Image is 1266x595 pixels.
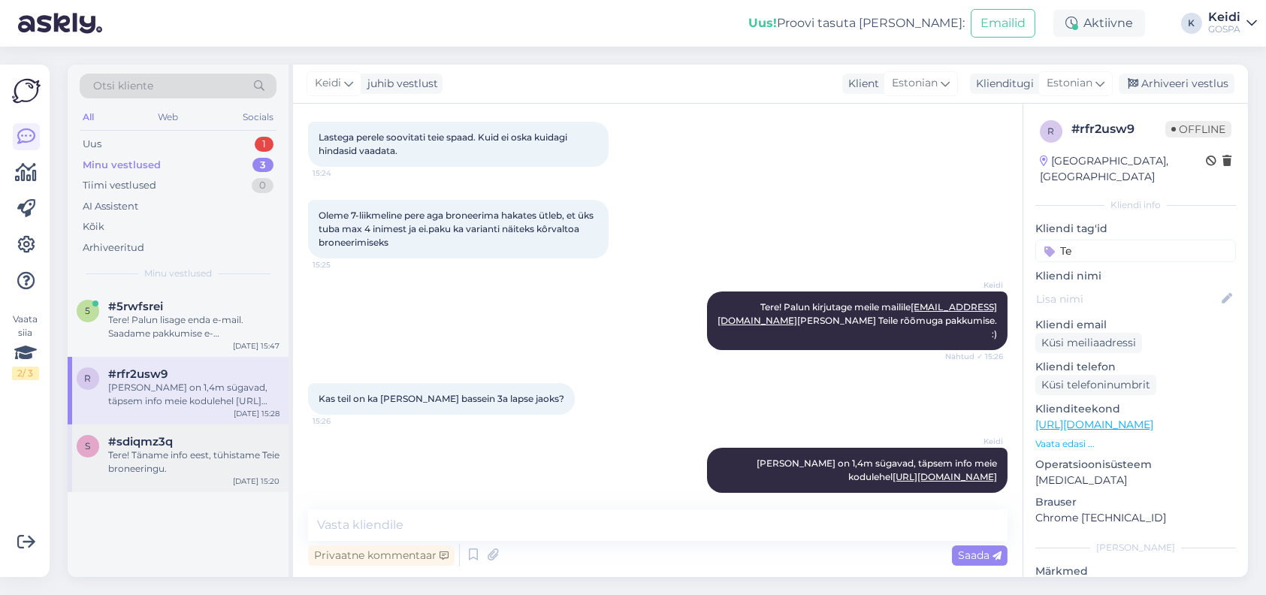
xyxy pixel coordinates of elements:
[313,168,369,179] span: 15:24
[1035,221,1236,237] p: Kliendi tag'id
[1035,268,1236,284] p: Kliendi nimi
[1119,74,1234,94] div: Arhiveeri vestlus
[1035,375,1156,395] div: Küsi telefoninumbrit
[1035,418,1153,431] a: [URL][DOMAIN_NAME]
[1165,121,1231,137] span: Offline
[1035,510,1236,526] p: Chrome [TECHNICAL_ID]
[1035,198,1236,212] div: Kliendi info
[361,76,438,92] div: juhib vestlust
[12,313,39,380] div: Vaata siia
[252,178,273,193] div: 0
[842,76,879,92] div: Klient
[12,77,41,105] img: Askly Logo
[83,240,144,255] div: Arhiveeritud
[1071,120,1165,138] div: # rfr2usw9
[1035,317,1236,333] p: Kliendi email
[108,367,168,381] span: #rfr2usw9
[83,158,161,173] div: Minu vestlused
[108,313,279,340] div: Tere! Palun lisage enda e-mail. Saadame pakkumise e-[PERSON_NAME].
[313,415,369,427] span: 15:26
[970,76,1034,92] div: Klienditugi
[1035,563,1236,579] p: Märkmed
[1208,23,1240,35] div: GOSPA
[1047,75,1092,92] span: Estonian
[1035,437,1236,451] p: Vaata edasi ...
[1035,541,1236,554] div: [PERSON_NAME]
[971,9,1035,38] button: Emailid
[945,494,1003,505] span: Nähtud ✓ 15:28
[1035,457,1236,473] p: Operatsioonisüsteem
[85,373,92,384] span: r
[83,137,101,152] div: Uus
[108,381,279,408] div: [PERSON_NAME] on 1,4m sügavad, täpsem info meie kodulehel [URL][DOMAIN_NAME]
[80,107,97,127] div: All
[255,137,273,152] div: 1
[156,107,182,127] div: Web
[1035,240,1236,262] input: Lisa tag
[108,435,173,449] span: #sdiqmz3q
[86,440,91,452] span: s
[315,75,341,92] span: Keidi
[1035,359,1236,375] p: Kliendi telefon
[1208,11,1257,35] a: KeidiGOSPA
[319,210,596,248] span: Oleme 7-liikmeline pere aga broneerima hakates ütleb, et üks tuba max 4 inimest ja ei.paku ka var...
[83,219,104,234] div: Kõik
[1035,401,1236,417] p: Klienditeekond
[240,107,276,127] div: Socials
[1035,494,1236,510] p: Brauser
[945,351,1003,362] span: Nähtud ✓ 15:26
[947,279,1003,291] span: Keidi
[108,449,279,476] div: Tere! Täname info eest, tühistame Teie broneeringu.
[1035,333,1142,353] div: Küsi meiliaadressi
[1181,13,1202,34] div: K
[252,158,273,173] div: 3
[308,545,455,566] div: Privaatne kommentaar
[233,340,279,352] div: [DATE] 15:47
[1036,291,1219,307] input: Lisa nimi
[12,367,39,380] div: 2 / 3
[748,16,777,30] b: Uus!
[313,259,369,270] span: 15:25
[144,267,212,280] span: Minu vestlused
[1208,11,1240,23] div: Keidi
[757,458,999,482] span: [PERSON_NAME] on 1,4m sügavad, täpsem info meie kodulehel
[319,393,564,404] span: Kas teil on ka [PERSON_NAME] bassein 3a lapse jaoks?
[958,548,1002,562] span: Saada
[83,199,138,214] div: AI Assistent
[234,408,279,419] div: [DATE] 15:28
[319,131,570,156] span: Lastega perele soovitati teie spaad. Kuid ei oska kuidagi hindasid vaadata.
[748,14,965,32] div: Proovi tasuta [PERSON_NAME]:
[893,471,997,482] a: [URL][DOMAIN_NAME]
[86,305,91,316] span: 5
[718,301,999,340] span: Tere! Palun kirjutage meile mailile [PERSON_NAME] Teile rõõmuga pakkumise. :)
[947,436,1003,447] span: Keidi
[108,300,163,313] span: #5rwfsrei
[892,75,938,92] span: Estonian
[1053,10,1145,37] div: Aktiivne
[233,476,279,487] div: [DATE] 15:20
[1048,125,1055,137] span: r
[93,78,153,94] span: Otsi kliente
[1035,473,1236,488] p: [MEDICAL_DATA]
[83,178,156,193] div: Tiimi vestlused
[1040,153,1206,185] div: [GEOGRAPHIC_DATA], [GEOGRAPHIC_DATA]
